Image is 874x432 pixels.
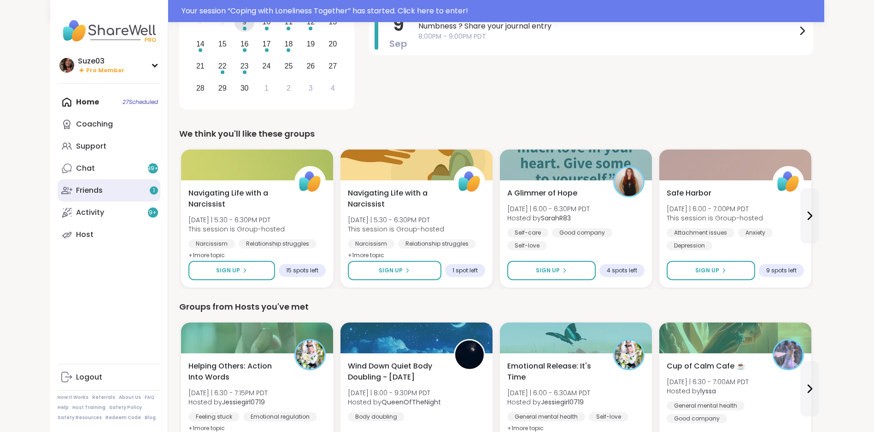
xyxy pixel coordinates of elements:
[243,412,317,421] div: Emotional regulation
[263,16,271,28] div: 10
[667,401,745,410] div: General mental health
[58,404,69,411] a: Help
[196,82,205,94] div: 28
[348,397,441,407] span: Hosted by
[418,21,797,32] span: Numbness ? Share your journal entry
[191,35,211,54] div: Choose Sunday, September 14th, 2025
[188,188,284,210] span: Navigating Life with a Narcissist
[507,261,596,280] button: Sign Up
[306,60,315,72] div: 26
[58,135,160,157] a: Support
[774,340,803,369] img: lyssa
[286,267,318,274] span: 15 spots left
[78,56,124,66] div: Suze03
[179,300,813,313] div: Groups from Hosts you've met
[667,377,749,386] span: [DATE] | 6:30 - 7:00AM PDT
[323,78,343,98] div: Choose Saturday, October 4th, 2025
[257,35,276,54] div: Choose Wednesday, September 17th, 2025
[218,60,227,72] div: 22
[263,38,271,50] div: 17
[58,394,88,401] a: How It Works
[507,204,590,213] span: [DATE] | 6:00 - 6:30PM PDT
[507,412,585,421] div: General mental health
[240,82,249,94] div: 30
[188,225,285,234] span: This session is Group-hosted
[306,16,315,28] div: 12
[216,266,240,275] span: Sign Up
[76,372,102,382] div: Logout
[301,56,321,76] div: Choose Friday, September 26th, 2025
[667,241,712,250] div: Depression
[240,38,249,50] div: 16
[76,119,113,129] div: Coaching
[541,397,584,407] b: Jessiegirl0719
[667,188,711,199] span: Safe Harbor
[667,213,763,223] span: This session is Group-hosted
[212,78,232,98] div: Choose Monday, September 29th, 2025
[615,340,643,369] img: Jessiegirl0719
[507,241,547,250] div: Self-love
[264,82,269,94] div: 1
[541,213,571,223] b: SarahR83
[507,397,590,407] span: Hosted by
[106,415,141,421] a: Redeem Code
[552,228,612,237] div: Good company
[188,261,275,280] button: Sign Up
[667,228,734,237] div: Attachment issues
[389,37,407,50] span: Sep
[306,38,315,50] div: 19
[196,38,205,50] div: 14
[328,60,337,72] div: 27
[285,16,293,28] div: 11
[92,394,115,401] a: Referrals
[348,188,444,210] span: Navigating Life with a Narcissist
[235,56,254,76] div: Choose Tuesday, September 23rd, 2025
[766,267,797,274] span: 9 spots left
[149,209,157,217] span: 9 +
[393,12,404,37] span: 9
[331,82,335,94] div: 4
[667,414,727,423] div: Good company
[667,361,745,372] span: Cup of Calm Cafe ☕️
[309,82,313,94] div: 3
[76,185,103,196] div: Friends
[667,204,763,213] span: [DATE] | 6:00 - 7:00PM PDT
[323,35,343,54] div: Choose Saturday, September 20th, 2025
[242,16,246,28] div: 9
[58,15,160,47] img: ShareWell Nav Logo
[147,165,158,173] span: 99 +
[348,412,405,421] div: Body doubling
[348,215,444,225] span: [DATE] | 5:30 - 6:30PM PDT
[452,267,478,274] span: 1 spot left
[109,404,142,411] a: Safety Policy
[76,207,104,218] div: Activity
[59,58,74,73] img: Suze03
[145,415,156,421] a: Blog
[507,388,590,397] span: [DATE] | 6:00 - 6:30AM PDT
[58,202,160,224] a: Activity9+
[507,361,603,383] span: Emotional Release: It's Time
[218,82,227,94] div: 29
[119,394,141,401] a: About Us
[145,394,154,401] a: FAQ
[191,78,211,98] div: Choose Sunday, September 28th, 2025
[507,228,548,237] div: Self-care
[58,224,160,246] a: Host
[257,56,276,76] div: Choose Wednesday, September 24th, 2025
[507,188,577,199] span: A Glimmer of Hope
[153,187,155,195] span: 1
[301,78,321,98] div: Choose Friday, October 3rd, 2025
[240,60,249,72] div: 23
[188,397,268,407] span: Hosted by
[285,38,293,50] div: 18
[301,35,321,54] div: Choose Friday, September 19th, 2025
[700,386,716,396] b: lyssa
[179,127,813,140] div: We think you'll like these groups
[76,230,94,240] div: Host
[188,412,240,421] div: Feeling stuck
[188,388,268,397] span: [DATE] | 6:30 - 7:15PM PDT
[323,56,343,76] div: Choose Saturday, September 27th, 2025
[76,141,106,151] div: Support
[695,266,719,275] span: Sign Up
[218,38,227,50] div: 15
